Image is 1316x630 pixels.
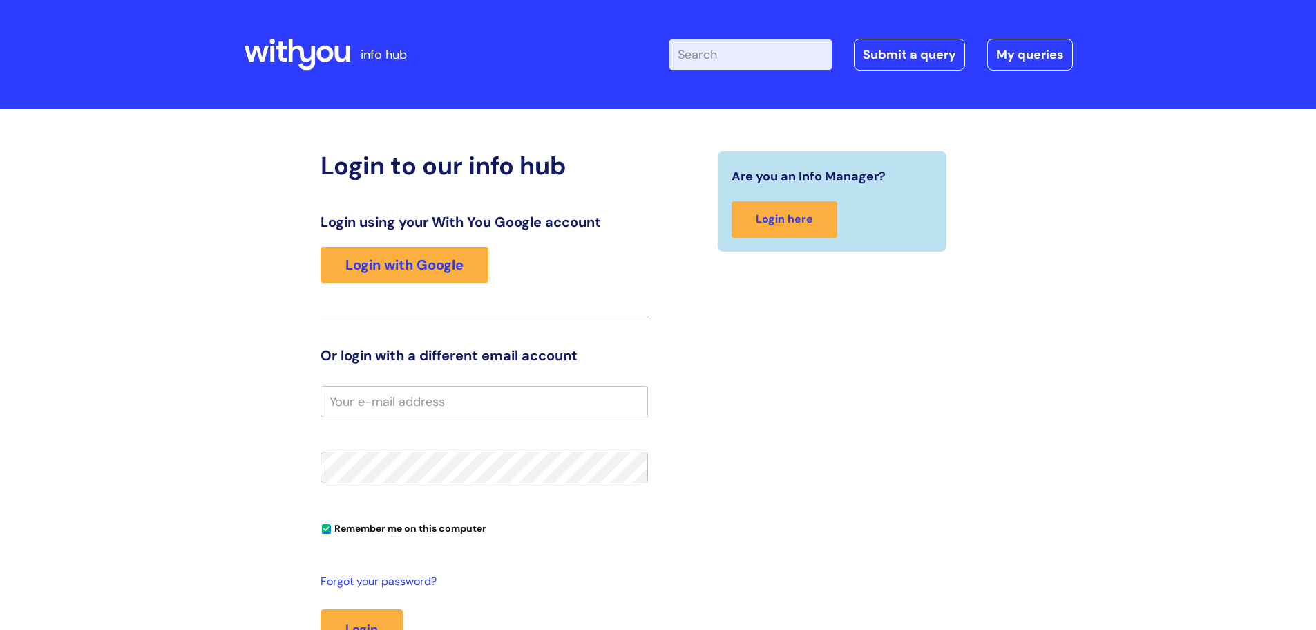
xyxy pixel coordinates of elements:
div: You can uncheck this option if you're logging in from a shared device [321,517,648,539]
input: Your e-mail address [321,386,648,418]
h2: Login to our info hub [321,151,648,180]
a: Forgot your password? [321,572,641,592]
p: info hub [361,44,407,66]
h3: Or login with a different email account [321,347,648,364]
h3: Login using your With You Google account [321,214,648,230]
a: Submit a query [854,39,965,71]
a: My queries [987,39,1073,71]
input: Remember me on this computer [322,525,331,534]
span: Are you an Info Manager? [732,165,886,187]
label: Remember me on this computer [321,519,486,535]
a: Login with Google [321,247,488,283]
input: Search [669,39,832,70]
a: Login here [732,201,837,238]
